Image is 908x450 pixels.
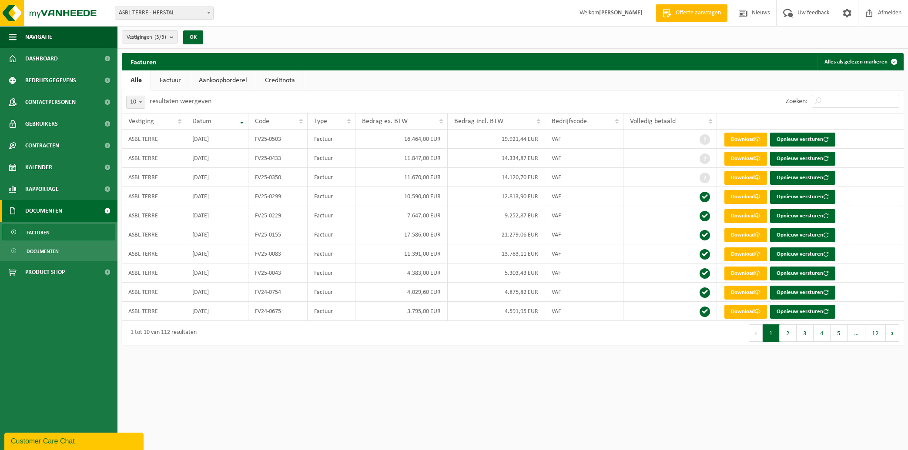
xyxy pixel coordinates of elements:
button: 5 [831,324,848,342]
span: Code [255,118,269,125]
td: 5.303,43 EUR [448,263,545,283]
button: Opnieuw versturen [770,267,835,280]
td: [DATE] [186,130,248,149]
span: Vestiging [128,118,154,125]
button: Opnieuw versturen [770,133,835,147]
td: 7.647,00 EUR [355,206,448,225]
td: Factuur [308,130,355,149]
td: 11.670,00 EUR [355,168,448,187]
td: VAF [545,244,623,263]
div: 1 tot 10 van 112 resultaten [126,325,197,341]
span: Navigatie [25,26,52,48]
td: ASBL TERRE [122,187,186,206]
td: 4.591,95 EUR [448,302,545,321]
td: FV25-0350 [248,168,308,187]
button: Opnieuw versturen [770,171,835,185]
td: Factuur [308,206,355,225]
count: (3/3) [154,34,166,40]
td: FV25-0083 [248,244,308,263]
span: … [848,324,865,342]
span: 10 [126,96,145,109]
td: 4.875,82 EUR [448,283,545,302]
td: VAF [545,302,623,321]
td: VAF [545,283,623,302]
td: ASBL TERRE [122,206,186,225]
td: 4.383,00 EUR [355,263,448,283]
td: FV24-0675 [248,302,308,321]
td: ASBL TERRE [122,244,186,263]
td: FV25-0433 [248,149,308,168]
button: Opnieuw versturen [770,247,835,261]
span: ASBL TERRE - HERSTAL [115,7,213,19]
td: [DATE] [186,283,248,302]
span: Bedrijfscode [552,118,587,125]
td: Factuur [308,263,355,283]
span: Vestigingen [127,31,166,44]
a: Download [724,133,767,147]
td: 11.391,00 EUR [355,244,448,263]
td: Factuur [308,168,355,187]
td: VAF [545,168,623,187]
td: [DATE] [186,206,248,225]
td: 16.464,00 EUR [355,130,448,149]
button: 2 [780,324,797,342]
td: ASBL TERRE [122,225,186,244]
span: 10 [127,96,145,108]
span: Contactpersonen [25,91,76,113]
td: ASBL TERRE [122,302,186,321]
td: ASBL TERRE [122,149,186,168]
button: Opnieuw versturen [770,305,835,319]
label: Zoeken: [786,98,807,105]
td: VAF [545,149,623,168]
button: Previous [749,324,763,342]
td: [DATE] [186,187,248,206]
td: Factuur [308,283,355,302]
td: 12.813,90 EUR [448,187,545,206]
td: 14.120,70 EUR [448,168,545,187]
td: 11.847,00 EUR [355,149,448,168]
td: 14.334,87 EUR [448,149,545,168]
span: Volledig betaald [630,118,676,125]
h2: Facturen [122,53,165,70]
span: Documenten [27,243,59,260]
td: ASBL TERRE [122,168,186,187]
a: Alle [122,70,151,90]
td: 13.783,11 EUR [448,244,545,263]
span: Dashboard [25,48,58,70]
a: Download [724,152,767,166]
iframe: chat widget [4,431,145,450]
td: 4.029,60 EUR [355,283,448,302]
td: [DATE] [186,263,248,283]
td: VAF [545,130,623,149]
button: Opnieuw versturen [770,209,835,223]
span: Type [314,118,327,125]
span: Contracten [25,135,59,157]
span: Documenten [25,200,62,222]
td: [DATE] [186,149,248,168]
td: 10.590,00 EUR [355,187,448,206]
a: Aankoopborderel [190,70,256,90]
button: 4 [814,324,831,342]
td: [DATE] [186,302,248,321]
button: Opnieuw versturen [770,228,835,242]
td: ASBL TERRE [122,130,186,149]
button: Opnieuw versturen [770,286,835,300]
button: OK [183,30,203,44]
a: Creditnota [256,70,304,90]
a: Download [724,190,767,204]
a: Offerte aanvragen [656,4,727,22]
span: Rapportage [25,178,59,200]
td: [DATE] [186,225,248,244]
span: ASBL TERRE - HERSTAL [115,7,214,20]
td: 21.279,06 EUR [448,225,545,244]
a: Download [724,305,767,319]
td: FV25-0229 [248,206,308,225]
button: Opnieuw versturen [770,152,835,166]
a: Download [724,267,767,280]
td: VAF [545,263,623,283]
td: Factuur [308,302,355,321]
span: Product Shop [25,261,65,283]
td: VAF [545,187,623,206]
button: 12 [865,324,886,342]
